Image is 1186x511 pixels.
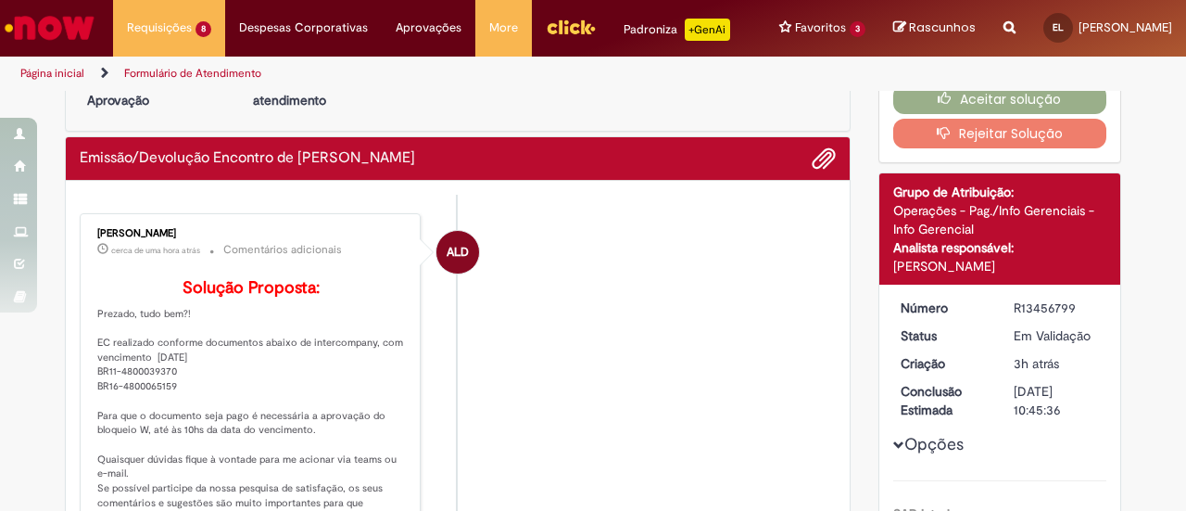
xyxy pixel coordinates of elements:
[183,277,320,299] b: Solução Proposta:
[80,150,415,167] h2: Emissão/Devolução Encontro de Contas Fornecedor Histórico de tíquete
[893,119,1107,148] button: Rejeitar Solução
[1014,355,1059,372] span: 3h atrás
[223,242,342,258] small: Comentários adicionais
[893,201,1107,238] div: Operações - Pag./Info Gerenciais - Info Gerencial
[1014,382,1100,419] div: [DATE] 10:45:36
[1014,354,1100,373] div: 28/08/2025 10:45:32
[1014,355,1059,372] time: 28/08/2025 10:45:32
[893,183,1107,201] div: Grupo de Atribuição:
[97,228,406,239] div: [PERSON_NAME]
[111,245,200,256] span: cerca de uma hora atrás
[447,230,469,275] span: ALD
[909,19,976,36] span: Rascunhos
[887,354,1001,373] dt: Criação
[1014,326,1100,345] div: Em Validação
[124,66,261,81] a: Formulário de Atendimento
[14,57,776,91] ul: Trilhas de página
[893,257,1107,275] div: [PERSON_NAME]
[127,19,192,37] span: Requisições
[111,245,200,256] time: 28/08/2025 12:23:37
[887,382,1001,419] dt: Conclusão Estimada
[850,21,865,37] span: 3
[73,72,163,109] p: Aguardando Aprovação
[396,19,461,37] span: Aprovações
[887,326,1001,345] dt: Status
[887,299,1001,317] dt: Número
[893,19,976,37] a: Rascunhos
[893,238,1107,257] div: Analista responsável:
[893,84,1107,114] button: Aceitar solução
[196,21,211,37] span: 8
[489,19,518,37] span: More
[20,66,84,81] a: Página inicial
[624,19,730,41] div: Padroniza
[1079,19,1172,35] span: [PERSON_NAME]
[795,19,846,37] span: Favoritos
[2,9,97,46] img: ServiceNow
[685,19,730,41] p: +GenAi
[812,147,836,171] button: Adicionar anexos
[1053,21,1064,33] span: EL
[1014,299,1100,317] div: R13456799
[239,19,368,37] span: Despesas Corporativas
[436,231,479,274] div: Andressa Luiza Da Silva
[245,72,334,109] p: Aguardando atendimento
[546,13,596,41] img: click_logo_yellow_360x200.png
